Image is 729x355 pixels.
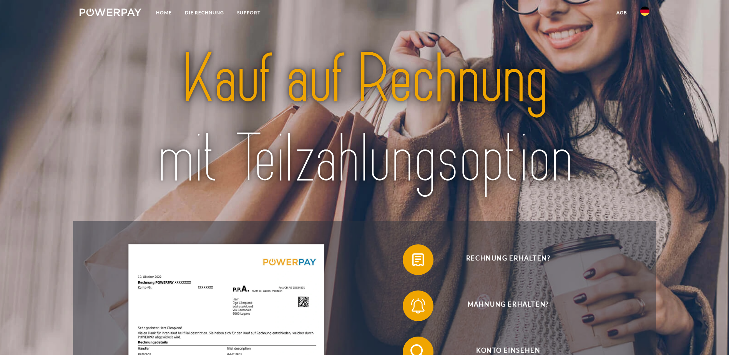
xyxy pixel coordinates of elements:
a: Home [149,6,178,20]
img: title-powerpay_de.svg [108,35,621,203]
img: de [640,7,649,16]
span: Rechnung erhalten? [414,244,602,275]
a: SUPPORT [231,6,267,20]
span: Mahnung erhalten? [414,290,602,321]
button: Mahnung erhalten? [403,290,603,321]
img: qb_bill.svg [409,250,428,269]
button: Rechnung erhalten? [403,244,603,275]
img: qb_bell.svg [409,296,428,315]
a: DIE RECHNUNG [178,6,231,20]
a: agb [610,6,634,20]
img: logo-powerpay-white.svg [80,8,141,16]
